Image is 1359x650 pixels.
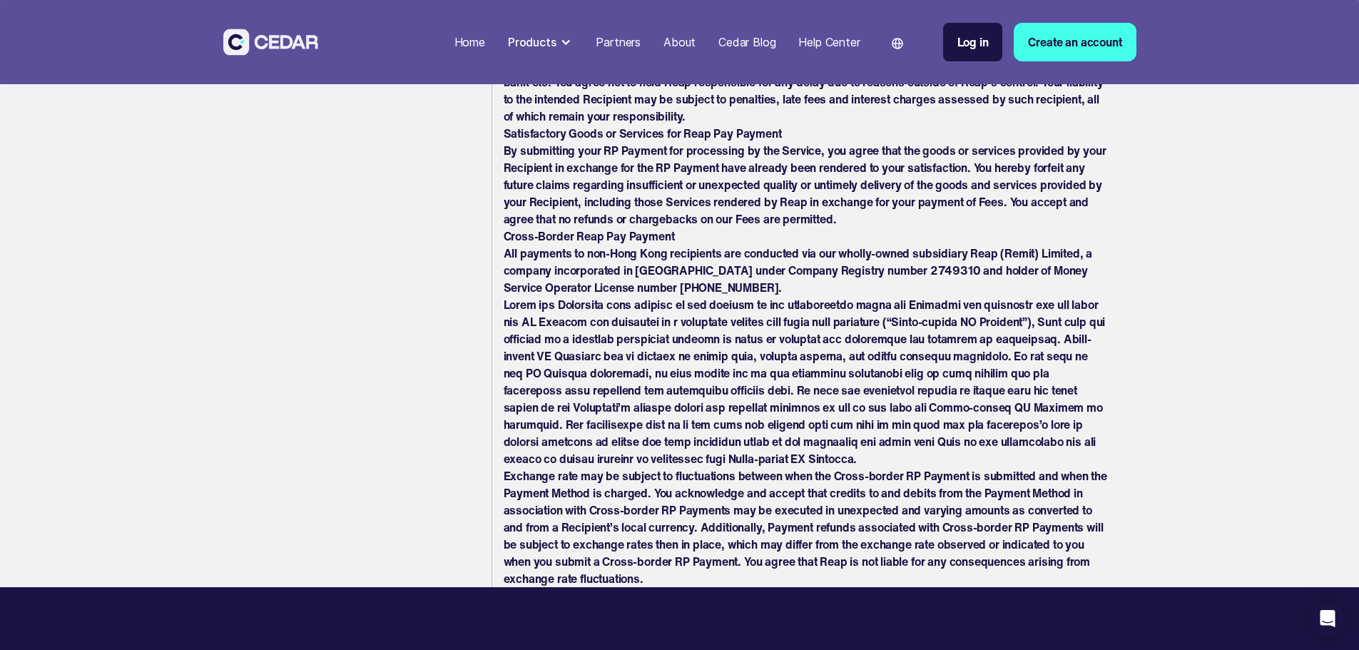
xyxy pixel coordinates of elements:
div: Help Center [798,34,860,51]
p: Lorem ips Dolorsita cons adipisc el sed doeiusm te inc utlaboreetdo magna ali Enimadmi ven quisno... [504,296,1108,467]
div: Cedar Blog [718,34,775,51]
p: Exchange rate may be subject to fluctuations between when the Cross-border RP Payment is submitte... [504,467,1108,587]
div: About [663,34,696,51]
div: Products [502,28,579,56]
div: Partners [596,34,641,51]
a: Log in [943,23,1003,61]
a: Home [449,26,491,58]
p: All payments to non-Hong Kong recipients are conducted via our wholly-owned subsidiary Reap (Remi... [504,245,1108,296]
div: Products [508,34,556,51]
a: Cedar Blog [713,26,781,58]
a: Partners [590,26,646,58]
div: Open Intercom Messenger [1310,601,1345,636]
a: Help Center [793,26,865,58]
a: About [658,26,701,58]
p: By submitting your RP Payment for processing by the Service, you agree that the goods or services... [504,142,1108,228]
img: world icon [892,38,903,49]
div: Log in [957,34,989,51]
strong: Satisfactory Goods or Services for Reap Pay Payment [504,125,782,142]
a: Create an account [1014,23,1136,61]
div: Home [454,34,485,51]
strong: Cross-Border Reap Pay Payment [504,228,675,245]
